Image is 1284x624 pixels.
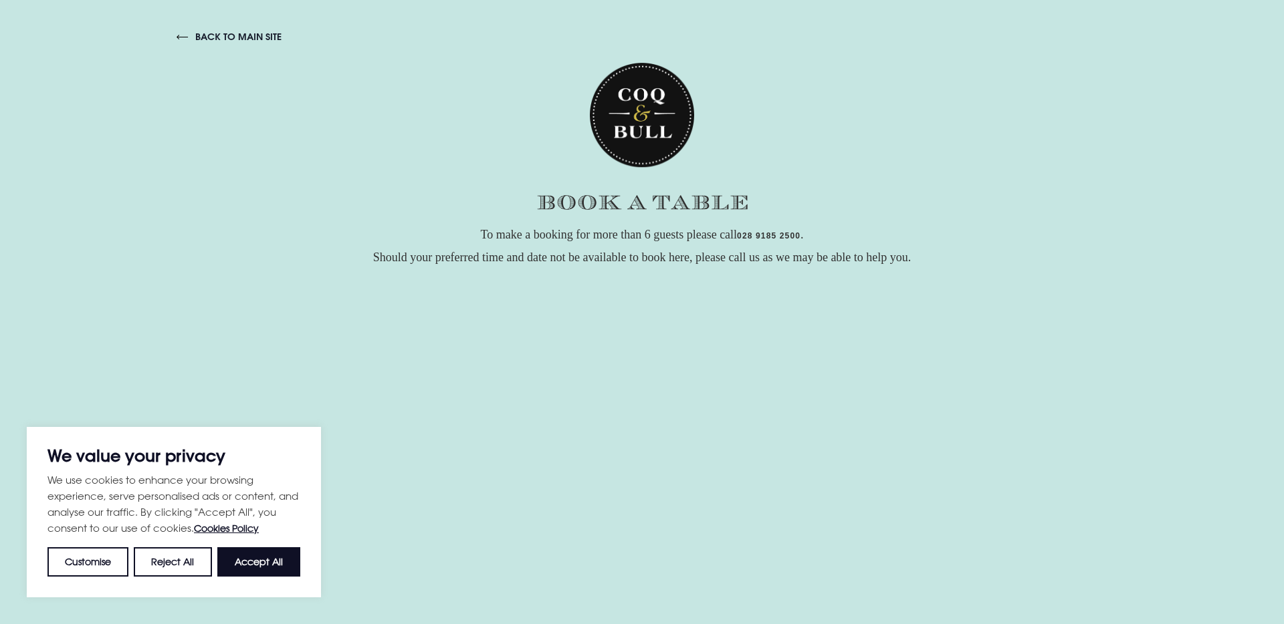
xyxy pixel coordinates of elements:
[47,448,300,464] p: We value your privacy
[537,195,748,210] img: Book a table
[134,547,211,577] button: Reject All
[27,427,321,597] div: We value your privacy
[590,63,694,168] img: Coq & Bull
[177,31,282,43] a: back to main site
[47,472,300,536] p: We use cookies to enhance your browsing experience, serve personalised ads or content, and analys...
[737,231,800,242] a: 028 9185 2500
[194,522,259,534] a: Cookies Policy
[217,547,300,577] button: Accept All
[174,223,1110,269] p: To make a booking for more than 6 guests please call . Should your preferred time and date not be...
[47,547,128,577] button: Customise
